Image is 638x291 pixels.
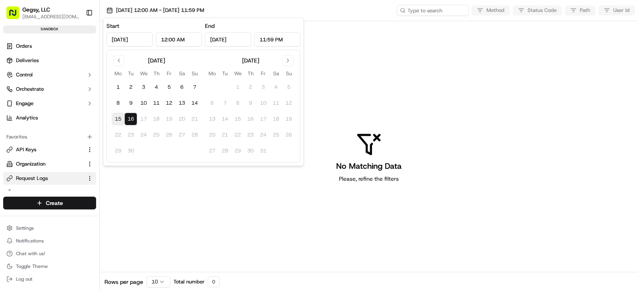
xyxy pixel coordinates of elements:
span: API Documentation [75,156,128,164]
input: Date [106,32,153,47]
div: 📗 [8,157,14,164]
span: Pylon [79,176,96,182]
span: Settings [16,225,34,231]
a: Deliveries [3,54,96,67]
div: We're available if you need us! [36,84,110,90]
a: Request Logs [6,175,83,182]
th: Monday [206,69,219,78]
button: Start new chat [136,78,145,88]
button: 5 [163,81,175,94]
span: Wisdom [PERSON_NAME] [25,123,85,130]
span: Engage [16,100,33,107]
div: sandbox [3,25,96,33]
th: Wednesday [231,69,244,78]
div: 💻 [67,157,74,164]
div: Past conversations [8,104,53,110]
button: Gegsy, LLC [22,6,50,14]
a: 💻API Documentation [64,153,131,168]
span: Orders [16,43,32,50]
span: Pickup Locations [16,189,56,196]
button: 8 [112,97,124,109]
button: Gegsy, LLC[EMAIL_ADDRESS][DOMAIN_NAME] [3,3,83,22]
button: 6 [175,81,188,94]
img: 1736555255976-a54dd68f-1ca7-489b-9aae-adbdc363a1c4 [16,124,22,130]
button: Notifications [3,235,96,246]
button: 4 [150,81,163,94]
button: 15 [112,113,124,125]
input: Type to search [397,5,469,16]
button: Request Logs [3,172,96,185]
a: Pickup Locations [6,189,83,196]
button: Go to next month [282,55,293,66]
label: Start [106,22,119,29]
a: API Keys [6,146,83,153]
button: Pickup Locations [3,186,96,199]
th: Tuesday [124,69,137,78]
a: Organization [6,160,83,168]
button: API Keys [3,143,96,156]
button: Chat with us! [3,248,96,259]
button: 10 [137,97,150,109]
button: Toggle Theme [3,261,96,272]
th: Sunday [188,69,201,78]
div: [DATE] [242,57,259,64]
button: 3 [137,81,150,94]
img: Wisdom Oko [8,116,21,131]
th: Friday [163,69,175,78]
span: API Keys [16,146,36,153]
span: [DATE] [91,123,107,130]
button: 12 [163,97,175,109]
img: Nash [8,8,24,24]
th: Wednesday [137,69,150,78]
button: Engage [3,97,96,110]
a: 📗Knowledge Base [5,153,64,168]
button: Organization [3,158,96,170]
button: 1 [112,81,124,94]
button: 7 [188,81,201,94]
input: Date [205,32,251,47]
span: Toggle Theme [16,263,48,270]
input: Time [156,32,202,47]
th: Saturday [175,69,188,78]
button: Control [3,68,96,81]
span: Control [16,71,33,78]
button: Orchestrate [3,83,96,96]
div: [DATE] [148,57,165,64]
span: Deliveries [16,57,39,64]
button: Settings [3,223,96,234]
button: [EMAIL_ADDRESS][DOMAIN_NAME] [22,14,79,20]
th: Monday [112,69,124,78]
a: Analytics [3,111,96,124]
div: Start new chat [36,76,131,84]
button: See all [124,102,145,111]
span: Organization [16,160,45,168]
th: Saturday [270,69,282,78]
span: Please, refine the filters [339,175,399,183]
button: 2 [124,81,137,94]
p: Welcome 👋 [8,32,145,45]
button: Create [3,197,96,209]
span: Rows per page [104,278,143,286]
th: Sunday [282,69,295,78]
span: Log out [16,276,32,282]
button: 9 [124,97,137,109]
span: Create [46,199,63,207]
span: Request Logs [16,175,48,182]
th: Thursday [244,69,257,78]
span: • [87,123,89,130]
span: Analytics [16,114,38,121]
span: Orchestrate [16,86,44,93]
a: Orders [3,40,96,53]
button: 11 [150,97,163,109]
input: Time [254,32,301,47]
button: 14 [188,97,201,109]
span: Notifications [16,238,44,244]
input: Got a question? Start typing here... [21,51,144,60]
img: 8571987876998_91fb9ceb93ad5c398215_72.jpg [17,76,31,90]
span: [DATE] 12:00 AM - [DATE] 11:59 PM [116,7,204,14]
th: Thursday [150,69,163,78]
img: 1736555255976-a54dd68f-1ca7-489b-9aae-adbdc363a1c4 [8,76,22,90]
span: Total number [173,278,205,285]
button: 13 [175,97,188,109]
